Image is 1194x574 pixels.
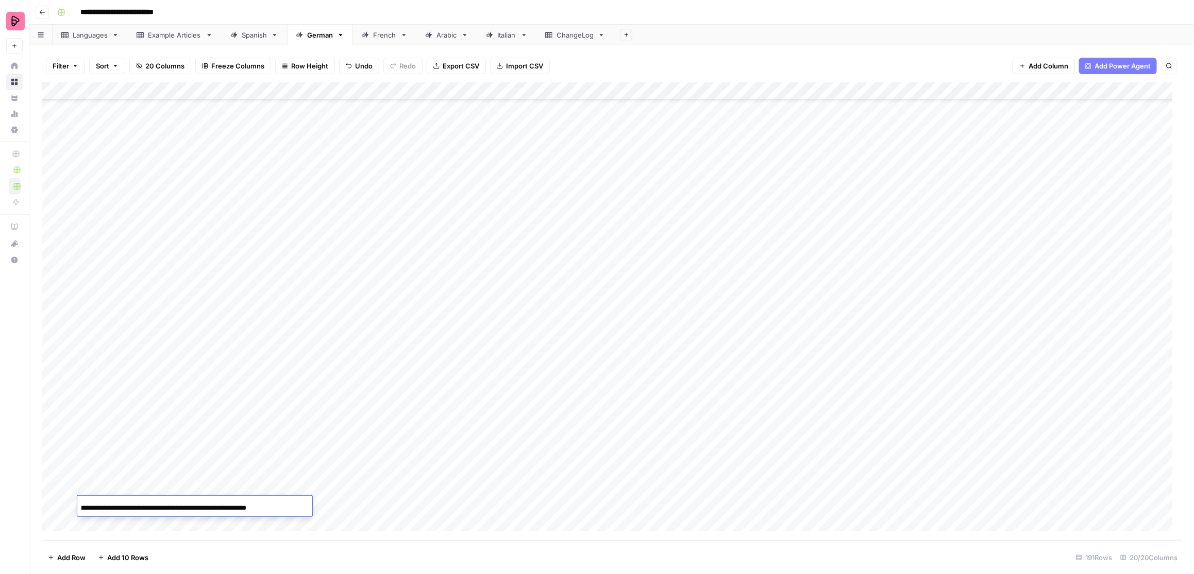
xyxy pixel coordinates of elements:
a: Italian [477,25,536,45]
span: Add Column [1029,61,1068,71]
div: Spanish [242,30,267,40]
a: Languages [53,25,128,45]
a: German [287,25,353,45]
span: Undo [355,61,373,71]
button: Redo [383,58,423,74]
a: Arabic [416,25,477,45]
a: Home [6,58,23,74]
button: Add Column [1013,58,1075,74]
div: 20/20 Columns [1116,549,1182,566]
button: Undo [339,58,379,74]
button: Sort [89,58,125,74]
span: Import CSV [506,61,543,71]
div: 191 Rows [1072,549,1116,566]
a: Example Articles [128,25,222,45]
button: Workspace: Preply [6,8,23,34]
div: What's new? [7,236,22,251]
button: Import CSV [490,58,550,74]
span: Filter [53,61,69,71]
button: 20 Columns [129,58,191,74]
div: ChangeLog [557,30,594,40]
div: German [307,30,333,40]
button: What's new? [6,235,23,252]
div: Arabic [436,30,457,40]
a: AirOps Academy [6,219,23,235]
button: Help + Support [6,252,23,268]
span: Freeze Columns [211,61,264,71]
span: 20 Columns [145,61,184,71]
a: Spanish [222,25,287,45]
button: Add Power Agent [1079,58,1157,74]
button: Export CSV [427,58,486,74]
div: Languages [73,30,108,40]
a: Settings [6,121,23,138]
a: Usage [6,106,23,122]
span: Sort [96,61,109,71]
span: Export CSV [443,61,479,71]
a: Browse [6,74,23,90]
div: French [373,30,396,40]
a: ChangeLog [536,25,614,45]
span: Row Height [291,61,328,71]
button: Freeze Columns [195,58,271,74]
a: Your Data [6,90,23,106]
span: Redo [399,61,416,71]
button: Row Height [275,58,335,74]
a: French [353,25,416,45]
button: Add Row [42,549,92,566]
img: Preply Logo [6,12,25,30]
span: Add Power Agent [1095,61,1151,71]
div: Italian [497,30,516,40]
span: Add 10 Rows [107,552,148,563]
button: Add 10 Rows [92,549,155,566]
span: Add Row [57,552,86,563]
button: Filter [46,58,85,74]
div: Example Articles [148,30,201,40]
